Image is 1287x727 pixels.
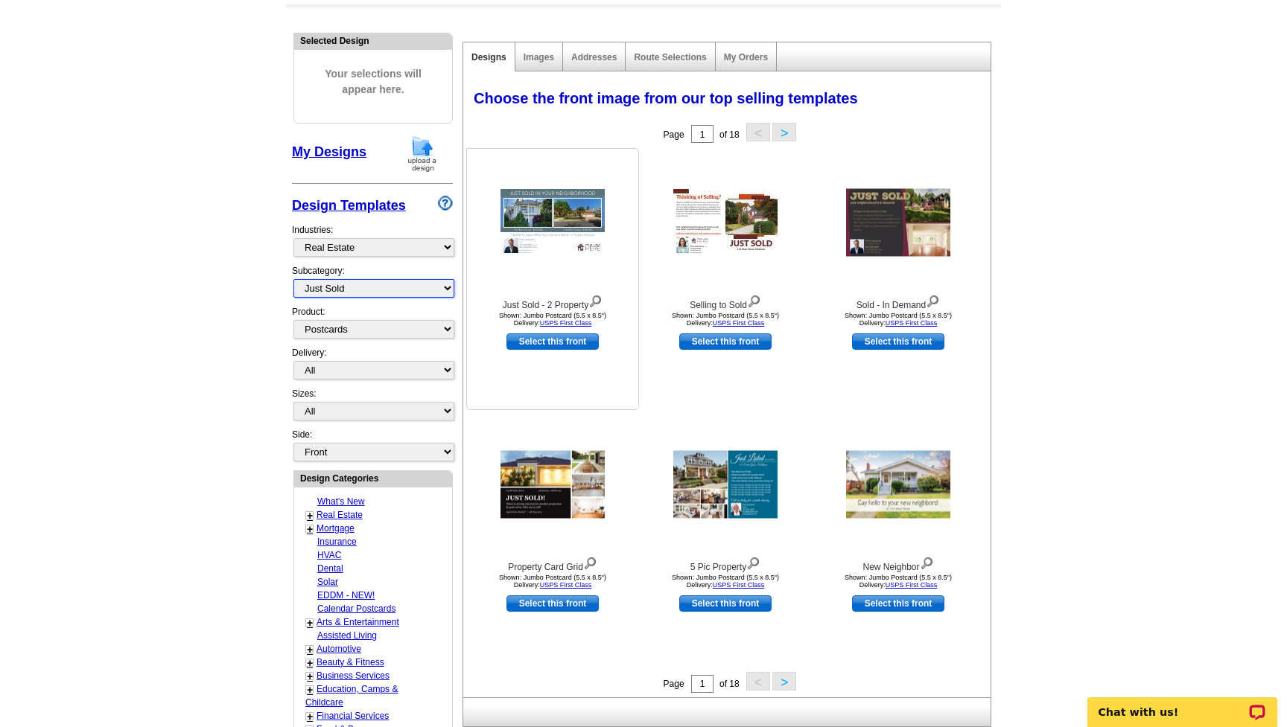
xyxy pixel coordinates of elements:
a: + [307,510,313,522]
span: Your selections will appear here. [305,51,441,112]
img: design-wizard-help-icon.png [438,196,453,211]
a: My Orders [724,52,768,63]
iframe: LiveChat chat widget [1078,680,1287,727]
a: Arts & Entertainment [317,617,399,627]
div: Delivery: [292,346,453,387]
a: Real Estate [317,510,363,520]
a: Images [524,52,554,63]
img: view design details [588,292,603,308]
a: Dental [317,563,343,574]
a: EDDM - NEW! [317,590,375,601]
a: Design Templates [292,198,406,213]
span: Page [664,679,684,689]
a: + [307,684,313,696]
img: Selling to Sold [673,189,778,256]
div: Sold - In Demand [816,292,980,312]
a: USPS First Class [713,581,765,589]
a: Financial Services [317,711,389,721]
div: Property Card Grid [471,554,635,574]
img: upload-design [403,135,442,173]
img: view design details [583,554,597,570]
div: Just Sold - 2 Property [471,292,635,312]
div: Selling to Sold [643,292,807,312]
a: USPS First Class [540,319,592,327]
a: + [307,711,313,723]
a: My Designs [292,144,366,159]
img: Property Card Grid [500,451,605,519]
div: 5 Pic Property [643,554,807,574]
a: USPS First Class [540,581,592,589]
div: Subcategory: [292,264,453,305]
a: use this design [852,333,944,350]
a: Automotive [317,644,361,654]
a: Beauty & Fitness [317,657,384,667]
button: > [772,672,796,691]
a: + [307,670,313,682]
div: Sizes: [292,387,453,428]
span: of 18 [719,129,740,140]
img: view design details [926,292,940,308]
div: Product: [292,305,453,346]
a: Business Services [317,670,390,681]
img: Just Sold - 2 Property [500,189,605,256]
img: view design details [920,554,934,570]
a: Insurance [317,537,357,547]
a: Mortgage [317,523,355,534]
a: Calendar Postcards [317,603,395,614]
button: > [772,123,796,141]
button: < [746,123,770,141]
div: Industries: [292,216,453,264]
span: Page [664,129,684,140]
div: Selected Design [294,33,452,48]
img: New Neighbor [846,451,950,519]
div: Design Categories [294,471,452,485]
a: use this design [506,595,599,612]
div: Shown: Jumbo Postcard (5.5 x 8.5") Delivery: [816,574,980,589]
a: use this design [852,595,944,612]
a: + [307,657,313,669]
a: Education, Camps & Childcare [305,684,398,708]
a: + [307,617,313,629]
img: 5 Pic Property [673,451,778,519]
a: Addresses [571,52,617,63]
div: Shown: Jumbo Postcard (5.5 x 8.5") Delivery: [471,312,635,327]
a: What's New [317,496,365,507]
span: Choose the front image from our top selling templates [474,90,858,106]
div: New Neighbor [816,554,980,574]
a: + [307,523,313,535]
div: Shown: Jumbo Postcard (5.5 x 8.5") Delivery: [471,574,635,589]
a: use this design [679,333,772,350]
div: Shown: Jumbo Postcard (5.5 x 8.5") Delivery: [816,312,980,327]
button: < [746,672,770,691]
a: use this design [679,595,772,612]
img: view design details [746,554,760,570]
div: Shown: Jumbo Postcard (5.5 x 8.5") Delivery: [643,312,807,327]
a: HVAC [317,550,341,560]
img: Sold - In Demand [846,189,950,257]
a: USPS First Class [886,319,938,327]
div: Side: [292,428,453,463]
a: USPS First Class [713,319,765,327]
a: Solar [317,577,338,587]
a: Assisted Living [317,630,377,641]
a: Designs [471,52,506,63]
a: + [307,644,313,656]
a: USPS First Class [886,581,938,589]
a: Route Selections [634,52,706,63]
div: Shown: Jumbo Postcard (5.5 x 8.5") Delivery: [643,574,807,589]
span: of 18 [719,679,740,689]
img: view design details [747,292,761,308]
a: use this design [506,333,599,350]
